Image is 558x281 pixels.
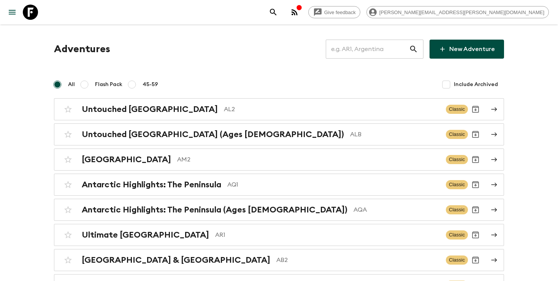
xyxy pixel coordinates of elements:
p: AL2 [224,105,440,114]
a: Give feedback [308,6,360,18]
a: [GEOGRAPHIC_DATA]AM2ClassicArchive [54,148,504,171]
p: ALB [350,130,440,139]
button: Archive [468,102,483,117]
span: Classic [446,180,468,189]
button: Archive [468,177,483,192]
div: [PERSON_NAME][EMAIL_ADDRESS][PERSON_NAME][DOMAIN_NAME] [366,6,549,18]
span: Give feedback [320,10,360,15]
button: Archive [468,127,483,142]
h2: [GEOGRAPHIC_DATA] [82,155,171,164]
span: [PERSON_NAME][EMAIL_ADDRESS][PERSON_NAME][DOMAIN_NAME] [375,10,548,15]
span: Classic [446,155,468,164]
button: Archive [468,152,483,167]
a: Antarctic Highlights: The Peninsula (Ages [DEMOGRAPHIC_DATA])AQAClassicArchive [54,199,504,221]
span: All [68,81,75,88]
button: menu [5,5,20,20]
h1: Adventures [54,42,110,57]
a: Ultimate [GEOGRAPHIC_DATA]AR1ClassicArchive [54,224,504,246]
span: Classic [446,255,468,265]
p: AQ1 [227,180,440,189]
p: AR1 [215,230,440,239]
span: Classic [446,205,468,214]
p: AB2 [276,255,440,265]
span: 45-59 [143,81,158,88]
span: Classic [446,105,468,114]
button: Archive [468,252,483,268]
a: Antarctic Highlights: The PeninsulaAQ1ClassicArchive [54,174,504,196]
button: Archive [468,227,483,243]
a: [GEOGRAPHIC_DATA] & [GEOGRAPHIC_DATA]AB2ClassicArchive [54,249,504,271]
input: e.g. AR1, Argentina [326,38,409,60]
p: AM2 [177,155,440,164]
span: Flash Pack [95,81,122,88]
span: Classic [446,230,468,239]
p: AQA [354,205,440,214]
button: Archive [468,202,483,217]
h2: Untouched [GEOGRAPHIC_DATA] [82,104,218,114]
span: Classic [446,130,468,139]
a: Untouched [GEOGRAPHIC_DATA]AL2ClassicArchive [54,98,504,120]
h2: Ultimate [GEOGRAPHIC_DATA] [82,230,209,240]
a: New Adventure [430,40,504,59]
h2: Antarctic Highlights: The Peninsula [82,180,221,190]
h2: Untouched [GEOGRAPHIC_DATA] (Ages [DEMOGRAPHIC_DATA]) [82,129,344,139]
button: search adventures [266,5,281,20]
a: Untouched [GEOGRAPHIC_DATA] (Ages [DEMOGRAPHIC_DATA])ALBClassicArchive [54,123,504,145]
span: Include Archived [454,81,498,88]
h2: [GEOGRAPHIC_DATA] & [GEOGRAPHIC_DATA] [82,255,270,265]
h2: Antarctic Highlights: The Peninsula (Ages [DEMOGRAPHIC_DATA]) [82,205,347,215]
